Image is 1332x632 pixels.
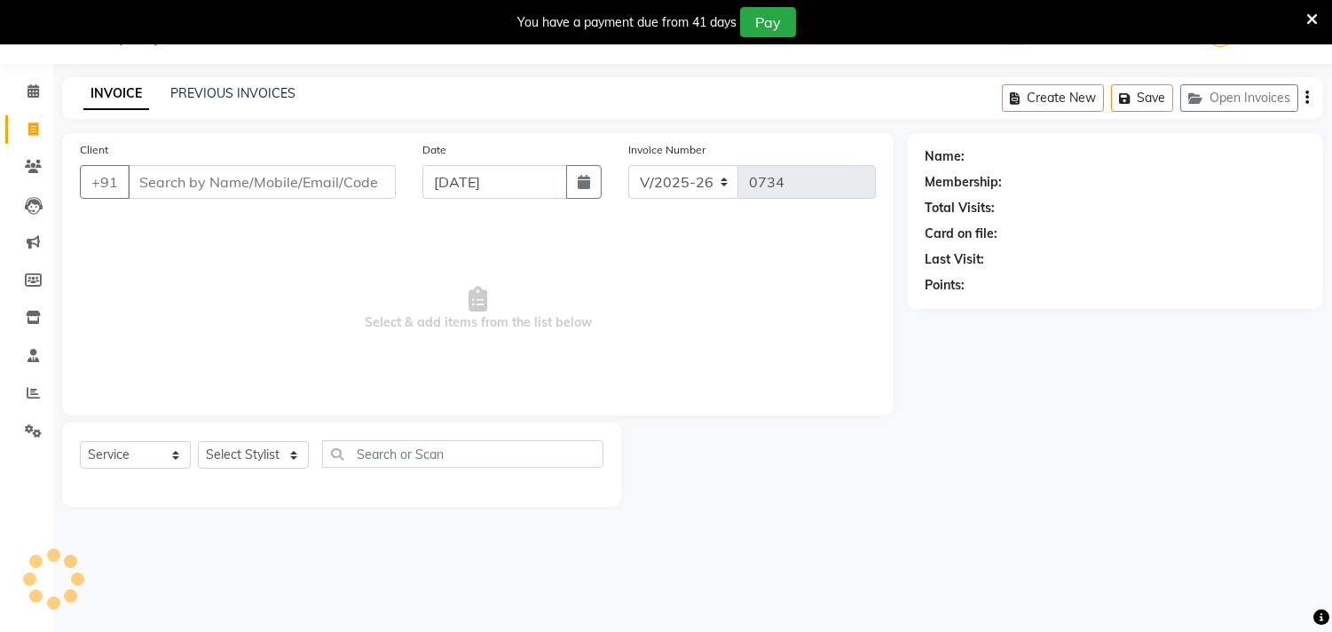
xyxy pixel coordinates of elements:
[925,173,1002,192] div: Membership:
[925,147,965,166] div: Name:
[83,78,149,110] a: INVOICE
[128,165,396,199] input: Search by Name/Mobile/Email/Code
[628,142,705,158] label: Invoice Number
[170,85,296,101] a: PREVIOUS INVOICES
[1111,84,1173,112] button: Save
[517,13,737,32] div: You have a payment due from 41 days
[925,199,995,217] div: Total Visits:
[80,142,108,158] label: Client
[1002,84,1104,112] button: Create New
[925,225,997,243] div: Card on file:
[80,165,130,199] button: +91
[925,250,984,269] div: Last Visit:
[1180,84,1298,112] button: Open Invoices
[740,7,796,37] button: Pay
[422,142,446,158] label: Date
[80,220,876,398] span: Select & add items from the list below
[322,440,603,468] input: Search or Scan
[925,276,965,295] div: Points:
